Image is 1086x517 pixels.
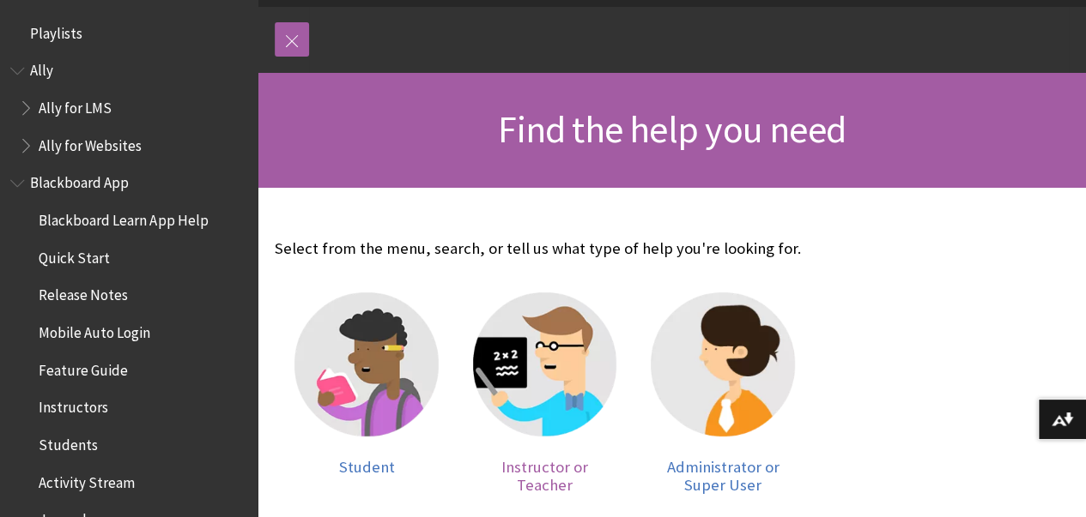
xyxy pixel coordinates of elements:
span: Release Notes [39,281,128,304]
span: Blackboard Learn App Help [39,206,208,229]
img: Administrator [651,292,795,436]
span: Student [338,457,394,477]
a: Student Student [294,292,439,494]
nav: Book outline for Playlists [10,19,247,48]
img: Instructor [473,292,617,436]
span: Instructors [39,394,108,417]
span: Find the help you need [498,105,845,153]
span: Mobile Auto Login [39,318,150,341]
a: Administrator Administrator or Super User [651,292,795,494]
span: Ally for Websites [39,131,142,154]
img: Student [294,292,439,436]
span: Activity Stream [39,468,135,491]
span: Playlists [30,19,82,42]
span: Ally [30,57,53,80]
span: Administrator or Super User [667,457,780,496]
p: Select from the menu, search, or tell us what type of help you're looking for. [275,237,815,260]
span: Ally for LMS [39,93,112,117]
span: Feature Guide [39,356,128,379]
span: Quick Start [39,243,110,267]
span: Instructor or Teacher [501,457,588,496]
span: Blackboard App [30,169,129,192]
a: Instructor Instructor or Teacher [473,292,617,494]
nav: Book outline for Anthology Ally Help [10,57,247,160]
span: Students [39,430,98,454]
